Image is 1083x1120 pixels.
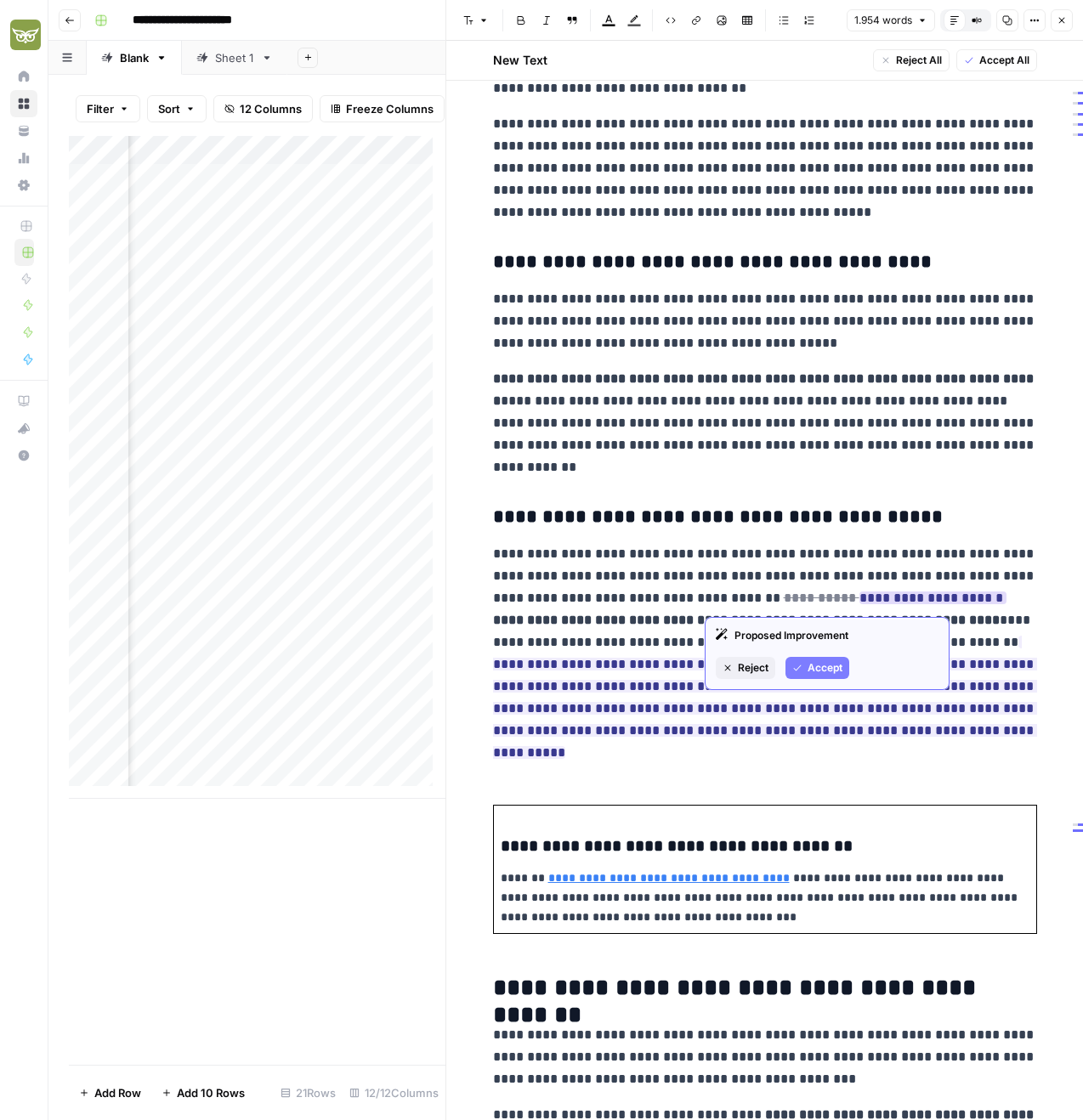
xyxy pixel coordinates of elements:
span: Accept All [979,53,1029,68]
button: Add 10 Rows [151,1079,255,1106]
a: Usage [10,144,37,172]
button: Accept [785,657,849,679]
button: Workspace: Evergreen Media [10,14,37,56]
a: Blank [87,41,182,75]
button: What's new? [10,415,37,442]
span: Add 10 Rows [177,1084,245,1101]
button: 1.954 words [847,9,935,31]
span: Reject [738,660,768,676]
a: Home [10,63,37,90]
img: Evergreen Media Logo [10,20,41,50]
span: Freeze Columns [346,100,434,117]
button: Add Row [69,1079,151,1106]
button: Help + Support [10,442,37,469]
span: Filter [87,100,114,117]
button: Reject All [873,49,950,71]
a: Sheet 1 [182,41,287,75]
div: What's new? [11,416,37,441]
button: Filter [76,95,140,122]
a: Your Data [10,117,37,144]
span: Add Row [94,1084,141,1101]
span: Sort [158,100,180,117]
div: Sheet 1 [215,49,254,66]
button: 12 Columns [213,95,313,122]
span: Reject All [896,53,942,68]
a: AirOps Academy [10,387,37,415]
span: Accept [808,660,842,676]
button: Sort [147,95,207,122]
div: Proposed Improvement [716,628,938,643]
div: 12/12 Columns [343,1079,445,1106]
span: 1.954 words [854,13,912,28]
a: Settings [10,172,37,199]
div: 21 Rows [274,1079,343,1106]
button: Accept All [956,49,1037,71]
a: Browse [10,90,37,117]
button: Reject [716,657,775,679]
div: Blank [120,49,149,66]
h2: New Text [493,52,547,69]
button: Freeze Columns [320,95,445,122]
span: 12 Columns [240,100,302,117]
